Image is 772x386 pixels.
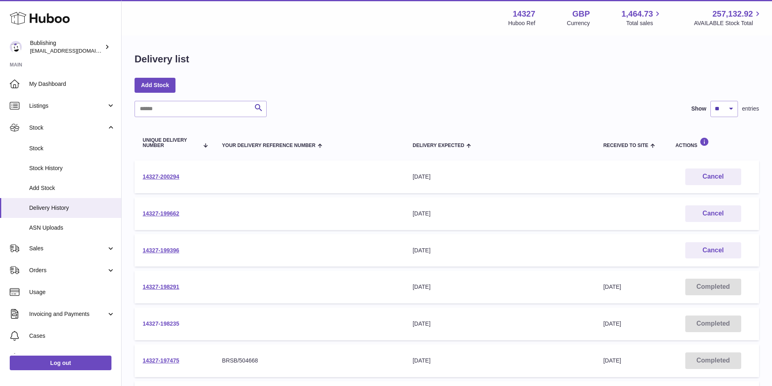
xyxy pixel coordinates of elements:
span: 1,464.73 [622,9,653,19]
span: entries [742,105,759,113]
a: 14327-197475 [143,357,179,364]
span: AVAILABLE Stock Total [694,19,762,27]
button: Cancel [685,242,741,259]
a: 14327-198235 [143,320,179,327]
span: 257,132.92 [712,9,753,19]
span: [DATE] [603,284,621,290]
div: [DATE] [413,283,587,291]
span: Stock [29,124,107,132]
a: 14327-200294 [143,173,179,180]
a: Add Stock [135,78,175,92]
strong: GBP [572,9,590,19]
div: [DATE] [413,247,587,254]
span: Sales [29,245,107,252]
span: My Dashboard [29,80,115,88]
span: Your Delivery Reference Number [222,143,316,148]
a: 14327-199396 [143,247,179,254]
span: Usage [29,288,115,296]
span: Delivery History [29,204,115,212]
span: [DATE] [603,320,621,327]
div: [DATE] [413,320,587,328]
span: ASN Uploads [29,224,115,232]
a: 14327-198291 [143,284,179,290]
h1: Delivery list [135,53,189,66]
span: Total sales [626,19,662,27]
img: accounting@bublishing.com [10,41,22,53]
div: Huboo Ref [508,19,535,27]
div: Currency [567,19,590,27]
span: Stock [29,145,115,152]
span: Received to Site [603,143,648,148]
a: 257,132.92 AVAILABLE Stock Total [694,9,762,27]
strong: 14327 [513,9,535,19]
div: [DATE] [413,173,587,181]
span: Orders [29,267,107,274]
div: Actions [676,137,751,148]
span: Listings [29,102,107,110]
a: 1,464.73 Total sales [622,9,663,27]
span: Delivery Expected [413,143,464,148]
a: Log out [10,356,111,370]
div: [DATE] [413,210,587,218]
div: Bublishing [30,39,103,55]
span: Cases [29,332,115,340]
div: [DATE] [413,357,587,365]
div: BRSB/504668 [222,357,396,365]
span: Unique Delivery Number [143,138,199,148]
a: 14327-199662 [143,210,179,217]
button: Cancel [685,205,741,222]
span: [DATE] [603,357,621,364]
span: Add Stock [29,184,115,192]
button: Cancel [685,168,741,185]
span: Stock History [29,164,115,172]
label: Show [691,105,706,113]
span: Invoicing and Payments [29,310,107,318]
span: [EMAIL_ADDRESS][DOMAIN_NAME] [30,47,119,54]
